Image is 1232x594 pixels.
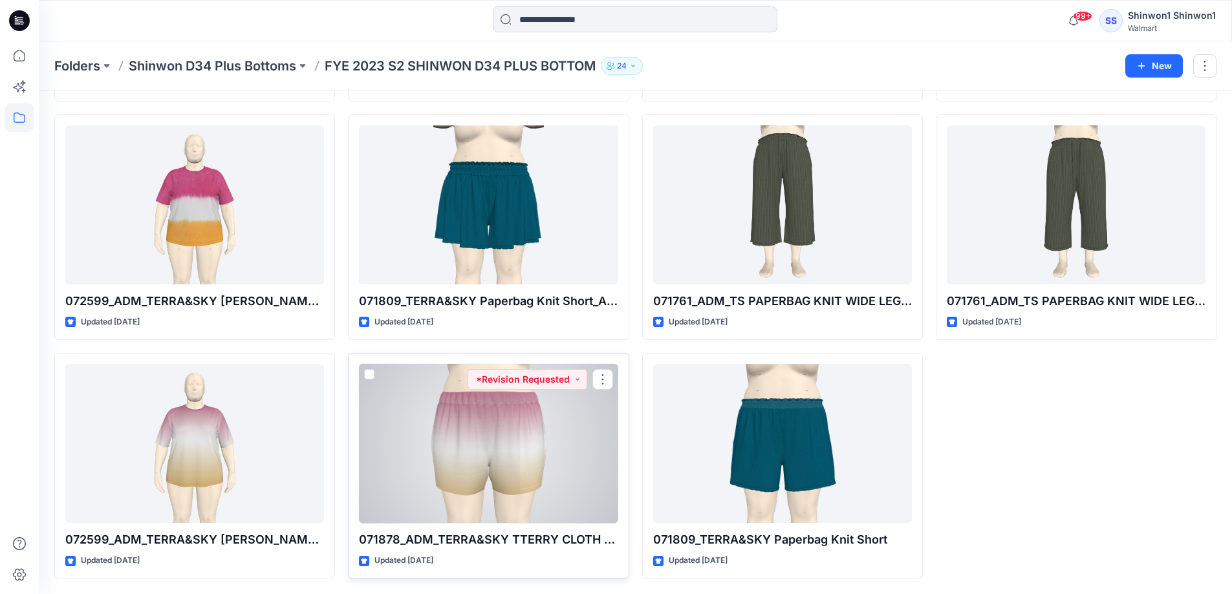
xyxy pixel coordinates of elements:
[653,531,912,549] p: 071809_TERRA&SKY Paperbag Knit Short
[1125,54,1183,78] button: New
[669,315,728,329] p: Updated [DATE]
[374,554,433,567] p: Updated [DATE]
[653,125,912,285] a: 071761_ADM_TS PAPERBAG KNIT WIDE LEG CAPRI_ALL CCs
[601,57,643,75] button: 24
[962,315,1021,329] p: Updated [DATE]
[947,292,1205,310] p: 071761_ADM_TS PAPERBAG KNIT WIDE LEG CAPRI
[359,364,618,524] a: 071878_ADM_TERRA&SKY TTERRY CLOTH PANTS
[325,57,596,75] p: FYE 2023 S2 SHINWON D34 PLUS BOTTOM
[54,57,100,75] a: Folders
[1128,8,1216,23] div: Shinwon1 Shinwon1
[359,292,618,310] p: 071809_TERRA&SKY Paperbag Knit Short_ALL CCs
[81,554,140,567] p: Updated [DATE]
[129,57,296,75] a: Shinwon D34 Plus Bottoms
[65,292,324,310] p: 072599_ADM_TERRA&SKY [PERSON_NAME] CLOTH REE_ALL CCs
[359,125,618,285] a: 071809_TERRA&SKY Paperbag Knit Short_ALL CCs
[65,364,324,524] a: 072599_ADM_TERRA&SKY TERRY CLOTH REE
[1128,23,1216,33] div: Walmart
[653,364,912,524] a: 071809_TERRA&SKY Paperbag Knit Short
[617,59,627,73] p: 24
[653,292,912,310] p: 071761_ADM_TS PAPERBAG KNIT WIDE LEG CAPRI_ALL CCs
[374,315,433,329] p: Updated [DATE]
[65,125,324,285] a: 072599_ADM_TERRA&SKY TERRY CLOTH REE_ALL CCs
[1099,9,1123,32] div: SS
[65,531,324,549] p: 072599_ADM_TERRA&SKY [PERSON_NAME] CLOTH REE
[947,125,1205,285] a: 071761_ADM_TS PAPERBAG KNIT WIDE LEG CAPRI
[669,554,728,567] p: Updated [DATE]
[1073,11,1092,21] span: 99+
[81,315,140,329] p: Updated [DATE]
[359,531,618,549] p: 071878_ADM_TERRA&SKY TTERRY CLOTH PANTS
